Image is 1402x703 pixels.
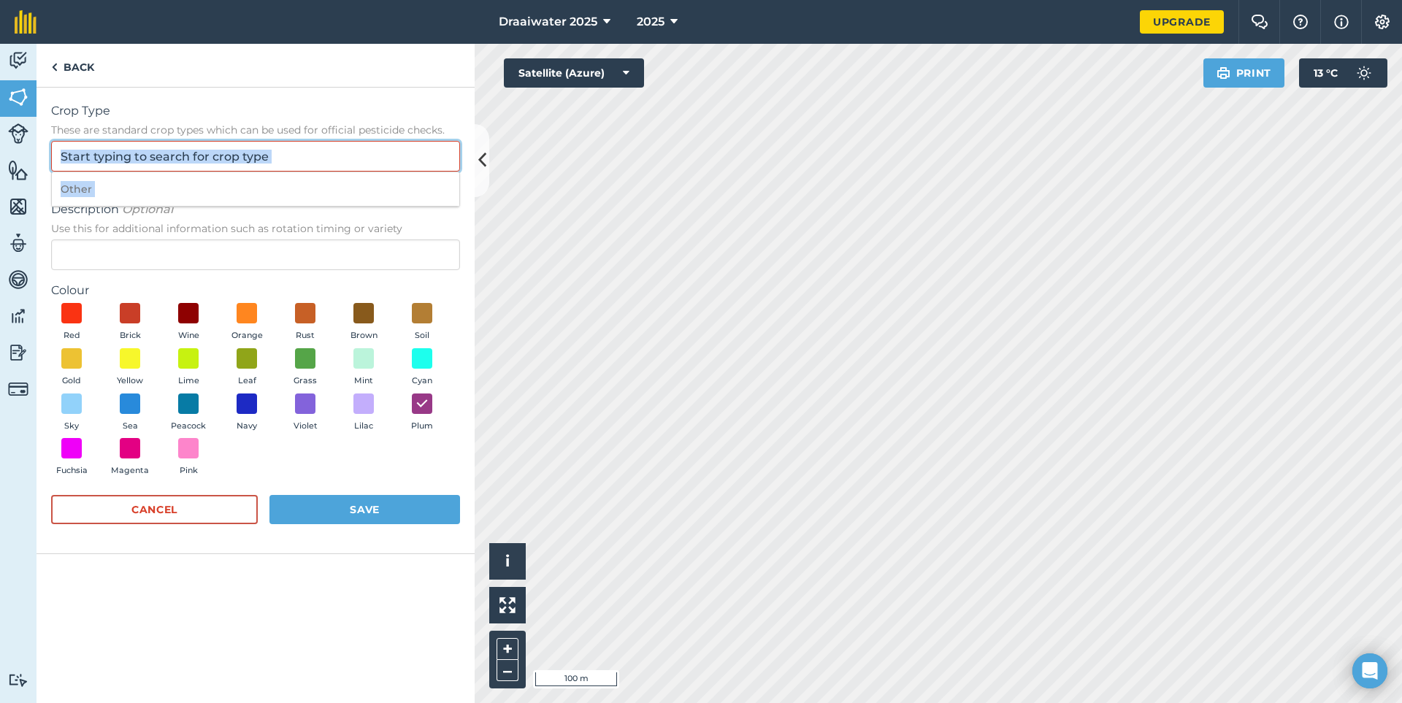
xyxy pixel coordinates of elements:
img: svg+xml;base64,PHN2ZyB4bWxucz0iaHR0cDovL3d3dy53My5vcmcvMjAwMC9zdmciIHdpZHRoPSIxOSIgaGVpZ2h0PSIyNC... [1217,64,1230,82]
li: Other [52,172,459,207]
button: Magenta [110,438,150,477]
button: Yellow [110,348,150,388]
span: Soil [415,329,429,342]
span: Lilac [354,420,373,433]
input: Start typing to search for crop type [51,141,460,172]
span: Mint [354,374,373,388]
button: – [497,660,518,681]
img: svg+xml;base64,PHN2ZyB4bWxucz0iaHR0cDovL3d3dy53My5vcmcvMjAwMC9zdmciIHdpZHRoPSI5IiBoZWlnaHQ9IjI0Ii... [51,58,58,76]
img: svg+xml;base64,PD94bWwgdmVyc2lvbj0iMS4wIiBlbmNvZGluZz0idXRmLTgiPz4KPCEtLSBHZW5lcmF0b3I6IEFkb2JlIE... [8,673,28,687]
button: Fuchsia [51,438,92,477]
span: 2025 [637,13,664,31]
img: A cog icon [1374,15,1391,29]
span: Crop Type [51,102,460,120]
button: Leaf [226,348,267,388]
button: Peacock [168,393,209,433]
button: Orange [226,303,267,342]
img: svg+xml;base64,PD94bWwgdmVyc2lvbj0iMS4wIiBlbmNvZGluZz0idXRmLTgiPz4KPCEtLSBHZW5lcmF0b3I6IEFkb2JlIE... [8,123,28,144]
button: Grass [285,348,326,388]
button: Save [269,495,460,524]
span: 13 ° C [1314,58,1338,88]
span: Draaiwater 2025 [499,13,597,31]
img: svg+xml;base64,PHN2ZyB4bWxucz0iaHR0cDovL3d3dy53My5vcmcvMjAwMC9zdmciIHdpZHRoPSIxOCIgaGVpZ2h0PSIyNC... [415,395,429,412]
span: Navy [237,420,257,433]
button: Sea [110,393,150,433]
span: Plum [411,420,433,433]
button: Cyan [402,348,443,388]
button: Gold [51,348,92,388]
img: Two speech bubbles overlapping with the left bubble in the forefront [1251,15,1268,29]
img: svg+xml;base64,PD94bWwgdmVyc2lvbj0iMS4wIiBlbmNvZGluZz0idXRmLTgiPz4KPCEtLSBHZW5lcmF0b3I6IEFkb2JlIE... [8,232,28,254]
span: Use this for additional information such as rotation timing or variety [51,221,460,236]
em: Optional [122,202,173,216]
button: i [489,543,526,580]
span: Cyan [412,374,432,388]
img: fieldmargin Logo [15,10,37,34]
a: Upgrade [1140,10,1224,34]
span: i [505,552,510,570]
button: Navy [226,393,267,433]
span: Peacock [171,420,206,433]
img: svg+xml;base64,PHN2ZyB4bWxucz0iaHR0cDovL3d3dy53My5vcmcvMjAwMC9zdmciIHdpZHRoPSI1NiIgaGVpZ2h0PSI2MC... [8,159,28,181]
span: Description [51,201,460,218]
label: Colour [51,282,460,299]
button: Wine [168,303,209,342]
button: Lime [168,348,209,388]
button: Print [1203,58,1285,88]
button: + [497,638,518,660]
button: Soil [402,303,443,342]
span: Lime [178,374,199,388]
a: Back [37,44,109,87]
img: Four arrows, one pointing top left, one top right, one bottom right and the last bottom left [499,597,516,613]
button: 13 °C [1299,58,1387,88]
button: Pink [168,438,209,477]
button: Brick [110,303,150,342]
span: Pink [180,464,198,477]
img: svg+xml;base64,PD94bWwgdmVyc2lvbj0iMS4wIiBlbmNvZGluZz0idXRmLTgiPz4KPCEtLSBHZW5lcmF0b3I6IEFkb2JlIE... [8,342,28,364]
span: Brown [350,329,378,342]
span: Rust [296,329,315,342]
span: Violet [294,420,318,433]
img: svg+xml;base64,PHN2ZyB4bWxucz0iaHR0cDovL3d3dy53My5vcmcvMjAwMC9zdmciIHdpZHRoPSI1NiIgaGVpZ2h0PSI2MC... [8,196,28,218]
button: Mint [343,348,384,388]
button: Sky [51,393,92,433]
button: Red [51,303,92,342]
span: Leaf [238,374,256,388]
span: Fuchsia [56,464,88,477]
span: Sky [64,420,79,433]
button: Cancel [51,495,258,524]
button: Violet [285,393,326,433]
button: Plum [402,393,443,433]
button: Satellite (Azure) [504,58,644,88]
span: Orange [231,329,263,342]
button: Rust [285,303,326,342]
span: These are standard crop types which can be used for official pesticide checks. [51,123,460,137]
img: svg+xml;base64,PD94bWwgdmVyc2lvbj0iMS4wIiBlbmNvZGluZz0idXRmLTgiPz4KPCEtLSBHZW5lcmF0b3I6IEFkb2JlIE... [8,269,28,291]
span: Yellow [117,374,143,388]
span: Brick [120,329,141,342]
span: Magenta [111,464,149,477]
img: svg+xml;base64,PD94bWwgdmVyc2lvbj0iMS4wIiBlbmNvZGluZz0idXRmLTgiPz4KPCEtLSBHZW5lcmF0b3I6IEFkb2JlIE... [1349,58,1379,88]
img: svg+xml;base64,PD94bWwgdmVyc2lvbj0iMS4wIiBlbmNvZGluZz0idXRmLTgiPz4KPCEtLSBHZW5lcmF0b3I6IEFkb2JlIE... [8,379,28,399]
img: svg+xml;base64,PHN2ZyB4bWxucz0iaHR0cDovL3d3dy53My5vcmcvMjAwMC9zdmciIHdpZHRoPSI1NiIgaGVpZ2h0PSI2MC... [8,86,28,108]
div: Open Intercom Messenger [1352,653,1387,688]
img: A question mark icon [1292,15,1309,29]
span: Grass [294,374,317,388]
span: Red [64,329,80,342]
img: svg+xml;base64,PHN2ZyB4bWxucz0iaHR0cDovL3d3dy53My5vcmcvMjAwMC9zdmciIHdpZHRoPSIxNyIgaGVpZ2h0PSIxNy... [1334,13,1349,31]
img: svg+xml;base64,PD94bWwgdmVyc2lvbj0iMS4wIiBlbmNvZGluZz0idXRmLTgiPz4KPCEtLSBHZW5lcmF0b3I6IEFkb2JlIE... [8,50,28,72]
img: svg+xml;base64,PD94bWwgdmVyc2lvbj0iMS4wIiBlbmNvZGluZz0idXRmLTgiPz4KPCEtLSBHZW5lcmF0b3I6IEFkb2JlIE... [8,305,28,327]
span: Wine [178,329,199,342]
button: Brown [343,303,384,342]
span: Gold [62,374,81,388]
button: Lilac [343,393,384,433]
span: Sea [123,420,138,433]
